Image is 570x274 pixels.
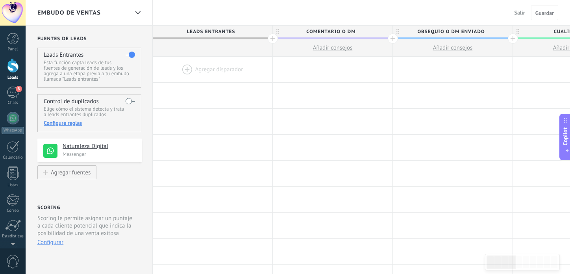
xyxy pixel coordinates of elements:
[2,100,24,106] div: Chats
[44,119,135,126] div: Configure reglas
[2,183,24,188] div: Listas
[37,9,101,17] span: Embudo de ventas
[37,36,142,42] h2: Fuentes de leads
[2,208,24,213] div: Correo
[2,127,24,134] div: WhatsApp
[511,7,528,19] button: Salir
[273,26,389,38] span: Comentario o DM
[273,39,392,56] button: Añadir consejos
[16,86,22,92] span: 8
[37,205,60,211] h2: Scoring
[393,39,513,56] button: Añadir consejos
[2,47,24,52] div: Panel
[535,10,554,16] span: Guardar
[2,75,24,80] div: Leads
[561,128,569,146] span: Copilot
[63,143,136,150] h4: Naturaleza Digital
[433,44,473,52] span: Añadir consejos
[63,151,137,157] p: Messenger
[44,106,135,117] p: Elige cómo el sistema detecta y trata a leads entrantes duplicados
[273,26,392,37] div: Comentario o DM
[131,5,144,20] div: Embudo de ventas
[153,26,268,38] span: Leads Entrantes
[514,9,525,16] span: Salir
[393,26,509,38] span: Obsequio o DM enviado
[37,215,135,237] p: Scoring le permite asignar un puntaje a cada cliente potencial que indica la posibilidad de una v...
[44,60,135,82] p: Esta función capta leads de tus fuentes de generación de leads y los agrega a una etapa previa a ...
[531,5,558,20] button: Guardar
[2,234,24,239] div: Estadísticas
[2,155,24,160] div: Calendario
[51,169,91,176] div: Agregar fuentes
[313,44,353,52] span: Añadir consejos
[37,239,63,246] button: Configurar
[44,98,99,105] h4: Control de duplicados
[44,51,83,59] h4: Leads Entrantes
[393,26,513,37] div: Obsequio o DM enviado
[37,165,96,179] button: Agregar fuentes
[153,26,272,37] div: Leads Entrantes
